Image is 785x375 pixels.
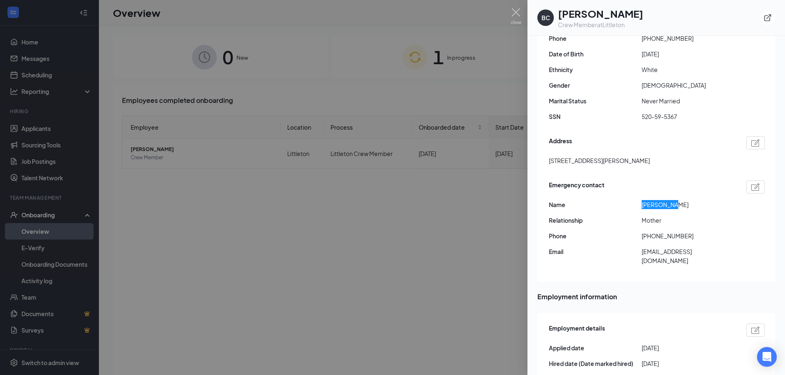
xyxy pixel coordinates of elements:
span: 520-59-5367 [642,112,734,121]
span: White [642,65,734,74]
span: Ethnicity [549,65,642,74]
div: BC [541,14,550,22]
span: [PHONE_NUMBER] [642,231,734,240]
span: Gender [549,81,642,90]
span: Phone [549,231,642,240]
span: [STREET_ADDRESS][PERSON_NAME] [549,156,650,165]
span: [DATE] [642,343,734,352]
span: [PHONE_NUMBER] [642,34,734,43]
span: Mother [642,216,734,225]
span: Employment details [549,324,605,337]
span: [DATE] [642,49,734,58]
span: [DATE] [642,359,734,368]
span: Relationship [549,216,642,225]
div: Crew Member at Littleton [558,21,643,29]
div: Open Intercom Messenger [757,347,777,367]
button: ExternalLink [760,10,775,25]
span: SSN [549,112,642,121]
span: [PERSON_NAME] [642,200,734,209]
span: Email [549,247,642,256]
span: Phone [549,34,642,43]
svg: ExternalLink [764,14,772,22]
span: Applied date [549,343,642,352]
span: [DEMOGRAPHIC_DATA] [642,81,734,90]
span: Date of Birth [549,49,642,58]
span: Name [549,200,642,209]
span: Hired date (Date marked hired) [549,359,642,368]
span: Emergency contact [549,180,605,193]
span: Never Married [642,96,734,105]
span: Employment information [537,291,775,302]
h1: [PERSON_NAME] [558,7,643,21]
span: [EMAIL_ADDRESS][DOMAIN_NAME] [642,247,734,265]
span: Address [549,136,572,149]
span: Marital Status [549,96,642,105]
